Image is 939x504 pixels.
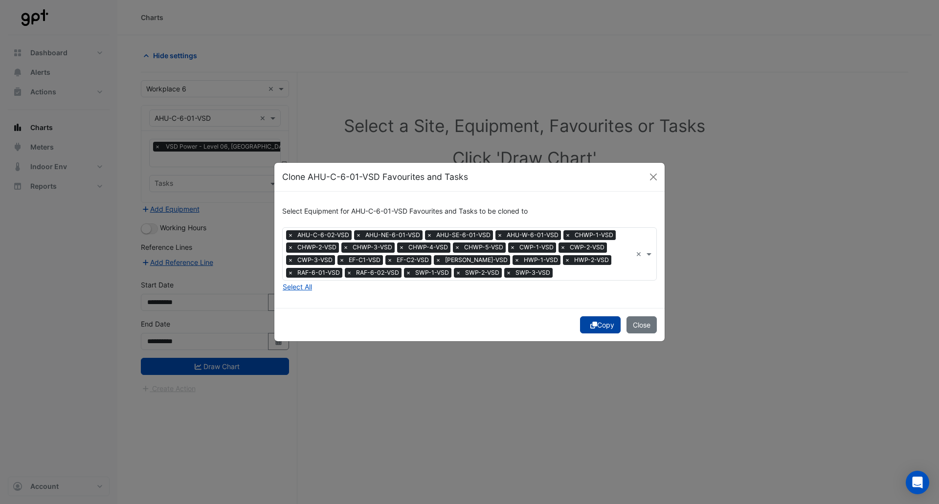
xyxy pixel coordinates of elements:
button: Close [646,170,661,184]
span: CWP-2-VSD [567,242,607,252]
h5: Clone AHU-C-6-01-VSD Favourites and Tasks [282,171,468,183]
span: × [559,242,567,252]
span: CHWP-5-VSD [462,242,506,252]
span: × [337,255,346,265]
span: SWP-3-VSD [513,268,553,278]
span: × [425,230,434,240]
span: × [563,230,572,240]
span: RAF-6-01-VSD [295,268,342,278]
span: [PERSON_NAME]-VSD [443,255,510,265]
button: Close [626,316,657,333]
span: × [286,255,295,265]
span: × [453,242,462,252]
span: × [354,230,363,240]
span: EF-C2-VSD [394,255,431,265]
span: × [286,230,295,240]
span: × [341,242,350,252]
span: AHU-W-6-01-VSD [504,230,561,240]
span: EF-C1-VSD [346,255,383,265]
span: AHU-C-6-02-VSD [295,230,352,240]
span: AHU-NE-6-01-VSD [363,230,423,240]
span: SWP-2-VSD [463,268,502,278]
span: CWP-3-VSD [295,255,335,265]
span: CHWP-1-VSD [572,230,616,240]
span: × [495,230,504,240]
h6: Select Equipment for AHU-C-6-01-VSD Favourites and Tasks to be cloned to [282,207,657,216]
span: × [513,255,521,265]
span: CHWP-4-VSD [406,242,450,252]
span: SWP-1-VSD [413,268,451,278]
button: Copy [580,316,621,333]
span: RAF-6-02-VSD [354,268,402,278]
span: HWP-2-VSD [572,255,611,265]
span: HWP-1-VSD [521,255,560,265]
span: × [434,255,443,265]
span: CHWP-3-VSD [350,242,395,252]
span: × [385,255,394,265]
span: × [286,242,295,252]
div: Open Intercom Messenger [906,471,929,494]
span: × [286,268,295,278]
span: × [404,268,413,278]
span: × [397,242,406,252]
span: Clear [636,249,644,259]
span: × [454,268,463,278]
span: CWP-1-VSD [517,242,556,252]
span: AHU-SE-6-01-VSD [434,230,493,240]
span: × [508,242,517,252]
span: CHWP-2-VSD [295,242,339,252]
span: × [504,268,513,278]
button: Select All [282,281,313,292]
span: × [345,268,354,278]
span: × [563,255,572,265]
